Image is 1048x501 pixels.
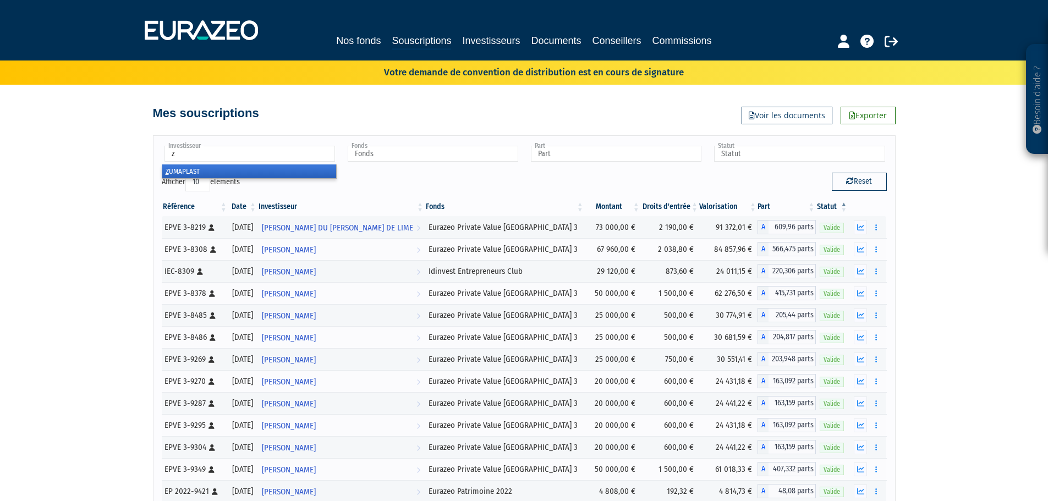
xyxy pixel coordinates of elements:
[758,462,816,476] div: A - Eurazeo Private Value Europe 3
[262,218,413,238] span: [PERSON_NAME] DU [PERSON_NAME] DE LIME
[820,267,844,277] span: Valide
[232,486,254,497] div: [DATE]
[162,173,240,191] label: Afficher éléments
[462,33,520,48] a: Investisseurs
[699,282,758,304] td: 62 276,50 €
[699,392,758,414] td: 24 441,22 €
[758,286,769,300] span: A
[416,438,420,458] i: Voir l'investisseur
[164,288,224,299] div: EPVE 3-8378
[209,290,215,297] i: [Français] Personne physique
[820,245,844,255] span: Valide
[769,352,816,366] span: 203,948 parts
[585,458,641,480] td: 50 000,00 €
[769,242,816,256] span: 566,475 parts
[416,416,420,436] i: Voir l'investisseur
[758,264,816,278] div: A - Idinvest Entrepreneurs Club
[769,484,816,498] span: 48,08 parts
[820,377,844,387] span: Valide
[416,328,420,348] i: Voir l'investisseur
[758,197,816,216] th: Part: activer pour trier la colonne par ordre croissant
[164,266,224,277] div: IEC-8309
[352,63,684,79] p: Votre demande de convention de distribution est en cours de signature
[164,244,224,255] div: EPVE 3-8308
[699,414,758,436] td: 24 431,18 €
[758,440,769,454] span: A
[210,312,216,319] i: [Français] Personne physique
[769,440,816,454] span: 163,159 parts
[429,398,581,409] div: Eurazeo Private Value [GEOGRAPHIC_DATA] 3
[699,216,758,238] td: 91 372,01 €
[742,107,832,124] a: Voir les documents
[416,372,420,392] i: Voir l'investisseur
[262,416,316,436] span: [PERSON_NAME]
[758,396,769,410] span: A
[585,260,641,282] td: 29 120,00 €
[758,308,816,322] div: A - Eurazeo Private Value Europe 3
[232,464,254,475] div: [DATE]
[392,33,451,50] a: Souscriptions
[699,326,758,348] td: 30 681,59 €
[699,238,758,260] td: 84 857,96 €
[820,399,844,409] span: Valide
[429,376,581,387] div: Eurazeo Private Value [GEOGRAPHIC_DATA] 3
[232,442,254,453] div: [DATE]
[164,310,224,321] div: EPVE 3-8485
[769,374,816,388] span: 163,092 parts
[429,486,581,497] div: Eurazeo Patrimoine 2022
[758,484,769,498] span: A
[164,376,224,387] div: EPVE 3-9270
[164,222,224,233] div: EPVE 3-8219
[232,376,254,387] div: [DATE]
[641,216,699,238] td: 2 190,00 €
[429,354,581,365] div: Eurazeo Private Value [GEOGRAPHIC_DATA] 3
[769,264,816,278] span: 220,306 parts
[197,268,203,275] i: [Français] Personne physique
[641,238,699,260] td: 2 038,80 €
[262,460,316,480] span: [PERSON_NAME]
[232,354,254,365] div: [DATE]
[416,284,420,304] i: Voir l'investisseur
[257,304,425,326] a: [PERSON_NAME]
[758,374,816,388] div: A - Eurazeo Private Value Europe 3
[699,458,758,480] td: 61 018,33 €
[758,484,816,498] div: A - Eurazeo Patrimoine 2022
[257,238,425,260] a: [PERSON_NAME]
[164,420,224,431] div: EPVE 3-9295
[758,352,769,366] span: A
[699,436,758,458] td: 24 441,22 €
[641,414,699,436] td: 600,00 €
[257,197,425,216] th: Investisseur: activer pour trier la colonne par ordre croissant
[585,197,641,216] th: Montant: activer pour trier la colonne par ordre croissant
[641,392,699,414] td: 600,00 €
[820,333,844,343] span: Valide
[336,33,381,48] a: Nos fonds
[262,350,316,370] span: [PERSON_NAME]
[228,197,257,216] th: Date: activer pour trier la colonne par ordre croissant
[232,266,254,277] div: [DATE]
[641,326,699,348] td: 500,00 €
[585,216,641,238] td: 73 000,00 €
[820,223,844,233] span: Valide
[758,352,816,366] div: A - Eurazeo Private Value Europe 3
[820,421,844,431] span: Valide
[164,486,224,497] div: EP 2022-9421
[232,244,254,255] div: [DATE]
[769,286,816,300] span: 415,731 parts
[164,398,224,409] div: EPVE 3-9287
[257,260,425,282] a: [PERSON_NAME]
[585,392,641,414] td: 20 000,00 €
[758,440,816,454] div: A - Eurazeo Private Value Europe 3
[429,442,581,453] div: Eurazeo Private Value [GEOGRAPHIC_DATA] 3
[769,220,816,234] span: 609,96 parts
[145,20,258,40] img: 1732889491-logotype_eurazeo_blanc_rvb.png
[832,173,887,190] button: Reset
[758,330,769,344] span: A
[208,422,215,429] i: [Français] Personne physique
[257,282,425,304] a: [PERSON_NAME]
[416,262,420,282] i: Voir l'investisseur
[232,222,254,233] div: [DATE]
[164,354,224,365] div: EPVE 3-9269
[232,332,254,343] div: [DATE]
[162,164,336,178] li: UMAPLAST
